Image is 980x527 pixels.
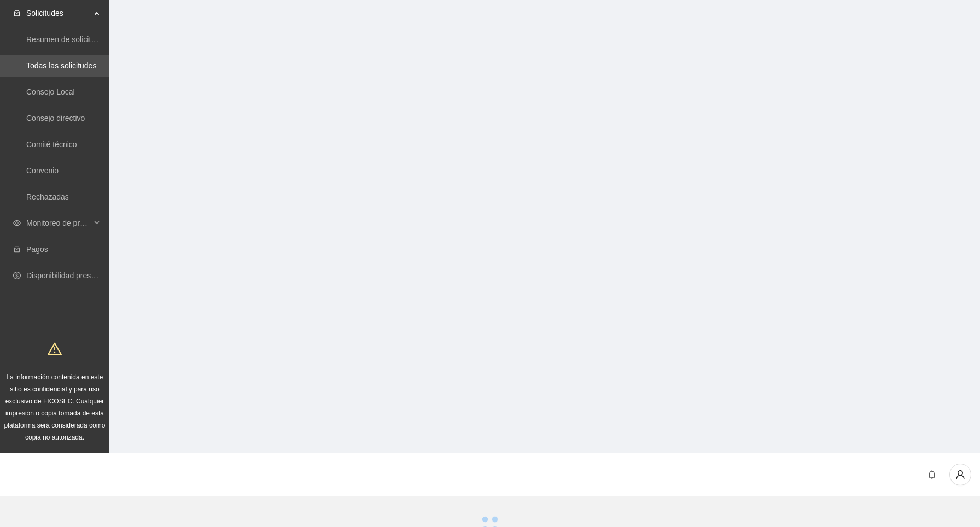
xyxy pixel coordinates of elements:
[26,192,69,201] a: Rechazadas
[26,61,96,70] a: Todas las solicitudes
[4,373,106,441] span: La información contenida en este sitio es confidencial y para uso exclusivo de FICOSEC. Cualquier...
[949,464,971,485] button: user
[26,114,85,122] a: Consejo directivo
[923,466,941,483] button: bell
[26,35,149,44] a: Resumen de solicitudes por aprobar
[26,271,120,280] a: Disponibilidad presupuestal
[26,2,91,24] span: Solicitudes
[13,219,21,227] span: eye
[26,245,48,254] a: Pagos
[26,166,59,175] a: Convenio
[26,87,75,96] a: Consejo Local
[950,470,971,479] span: user
[26,212,91,234] span: Monitoreo de proyectos
[48,342,62,356] span: warning
[26,140,77,149] a: Comité técnico
[924,470,940,479] span: bell
[13,9,21,17] span: inbox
